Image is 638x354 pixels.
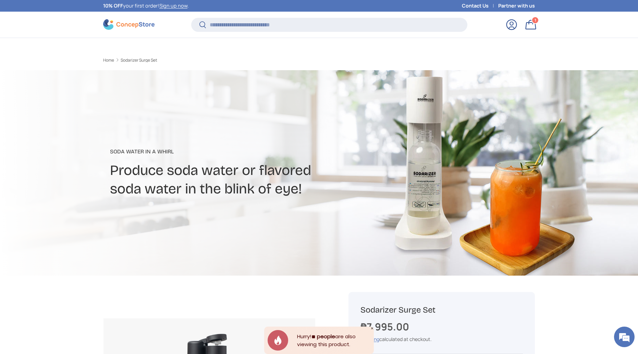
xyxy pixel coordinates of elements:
a: Contact Us [462,2,498,10]
div: Close [370,327,374,330]
a: Home [103,58,114,62]
strong: 10% OFF [103,2,123,9]
img: ConcepStore [103,19,155,30]
p: Soda Water in a Whirl [110,148,373,156]
a: Sodarizer Surge Set [121,58,157,62]
span: 1 [535,17,536,23]
div: calculated at checkout. [360,336,523,343]
nav: Breadcrumbs [103,57,332,63]
h2: Produce soda water or flavored soda water in the blink of eye! [110,161,373,198]
a: Sign up now [159,2,187,9]
a: Partner with us [498,2,535,10]
h1: Sodarizer Surge Set [360,305,523,315]
strong: ₱7,995.00 [360,320,411,333]
p: your first order! . [103,2,189,10]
